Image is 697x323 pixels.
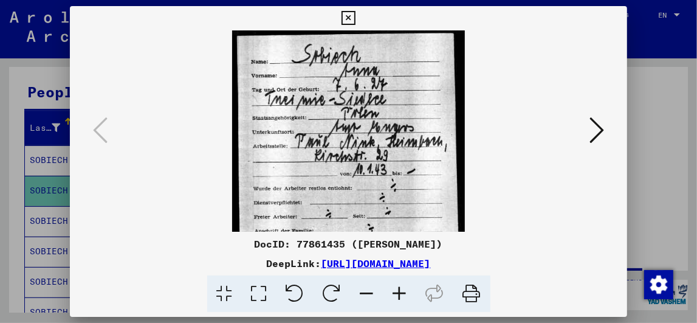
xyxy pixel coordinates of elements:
div: Change consent [644,269,673,299]
div: DocID: 77861435 ([PERSON_NAME]) [70,237,628,251]
a: [URL][DOMAIN_NAME] [321,257,431,269]
div: DeepLink: [70,256,628,271]
img: Change consent [644,270,673,299]
img: 001.jpg [232,30,465,323]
